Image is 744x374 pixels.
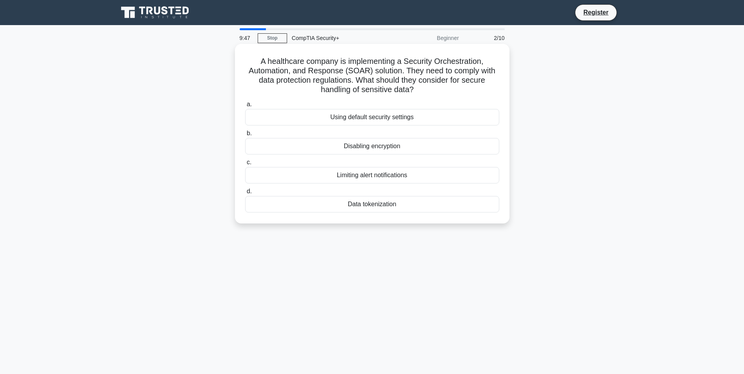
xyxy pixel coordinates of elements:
a: Register [578,7,613,17]
div: Using default security settings [245,109,499,125]
div: CompTIA Security+ [287,30,395,46]
span: a. [247,101,252,107]
span: c. [247,159,251,165]
span: d. [247,188,252,194]
div: 2/10 [464,30,509,46]
a: Stop [258,33,287,43]
h5: A healthcare company is implementing a Security Orchestration, Automation, and Response (SOAR) so... [244,56,500,95]
span: b. [247,130,252,136]
div: 9:47 [235,30,258,46]
div: Beginner [395,30,464,46]
div: Disabling encryption [245,138,499,154]
div: Limiting alert notifications [245,167,499,183]
div: Data tokenization [245,196,499,212]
